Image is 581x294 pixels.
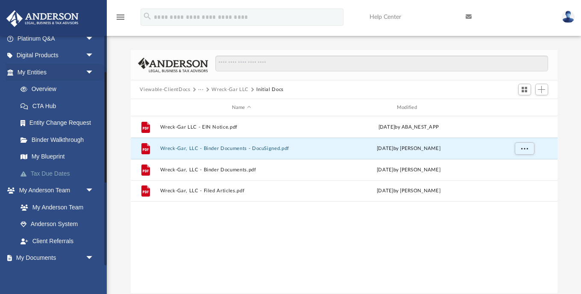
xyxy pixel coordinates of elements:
button: Wreck-Gar LLC - EIN Notice.pdf [160,124,323,130]
i: menu [115,12,126,22]
button: Switch to Grid View [518,84,531,96]
a: My Anderson Teamarrow_drop_down [6,182,103,199]
span: arrow_drop_down [85,182,103,200]
a: My Anderson Team [12,199,98,216]
a: My Documentsarrow_drop_down [6,250,103,267]
img: Anderson Advisors Platinum Portal [4,10,81,27]
a: Digital Productsarrow_drop_down [6,47,107,64]
button: More options [514,142,534,155]
a: Overview [12,81,107,98]
input: Search files and folders [215,56,548,72]
a: Entity Change Request [12,115,107,132]
button: Viewable-ClientDocs [140,86,190,94]
div: Name [159,104,323,112]
button: Wreck-Gar, LLC - Filed Articles.pdf [160,188,323,194]
a: Tax Due Dates [12,165,107,182]
i: search [143,12,152,21]
button: Wreck-Gar, LLC - Binder Documents.pdf [160,167,323,173]
a: My Entitiesarrow_drop_down [6,64,107,81]
span: arrow_drop_down [85,30,103,47]
a: CTA Hub [12,97,107,115]
button: Initial Docs [256,86,284,94]
button: ··· [198,86,204,94]
a: Binder Walkthrough [12,131,107,148]
button: Add [535,84,548,96]
div: [DATE] by [PERSON_NAME] [327,187,490,195]
button: Wreck-Gar, LLC - Binder Documents - DocuSigned.pdf [160,146,323,151]
div: grid [131,116,558,294]
span: arrow_drop_down [85,64,103,81]
a: Platinum Q&Aarrow_drop_down [6,30,107,47]
div: Modified [326,104,490,112]
div: id [494,104,554,112]
span: arrow_drop_down [85,47,103,65]
div: [DATE] by [PERSON_NAME] [327,166,490,174]
div: [DATE] by ABA_NEST_APP [327,123,490,131]
a: My Blueprint [12,148,103,165]
span: arrow_drop_down [85,250,103,267]
div: [DATE] by [PERSON_NAME] [327,145,490,153]
a: Anderson System [12,216,103,233]
div: id [134,104,156,112]
img: User Pic [562,11,575,23]
button: Wreck-Gar LLC [211,86,248,94]
a: menu [115,16,126,22]
a: Client Referrals [12,232,103,250]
